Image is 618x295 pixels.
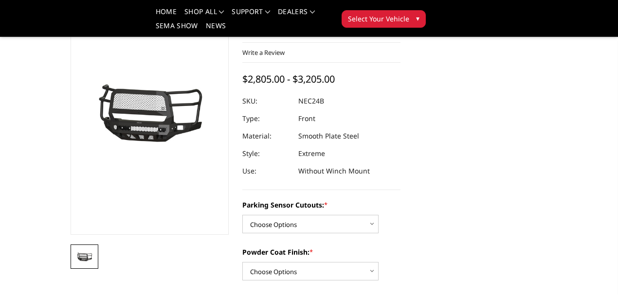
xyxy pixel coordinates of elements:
dt: Type: [242,110,291,127]
dd: Front [298,110,315,127]
label: Parking Sensor Cutouts: [242,200,400,210]
label: Powder Coat Finish: [242,247,400,257]
button: Select Your Vehicle [342,10,426,28]
a: News [206,22,226,36]
a: shop all [184,8,224,22]
dt: Use: [242,162,291,180]
dd: NEC24B [298,92,324,110]
a: Support [232,8,270,22]
dt: Material: [242,127,291,145]
dt: Style: [242,145,291,162]
img: 2024-2025 Chevrolet 2500-3500 - Freedom Series - Extreme Front Bumper [73,252,95,262]
a: Home [156,8,177,22]
a: Write a Review [242,48,285,57]
span: Select Your Vehicle [348,14,409,24]
dt: SKU: [242,92,291,110]
dd: Extreme [298,145,325,162]
span: ▾ [416,13,419,23]
span: $2,805.00 - $3,205.00 [242,72,335,86]
dd: Smooth Plate Steel [298,127,359,145]
a: Dealers [278,8,315,22]
iframe: Chat Widget [569,248,618,295]
a: SEMA Show [156,22,198,36]
dd: Without Winch Mount [298,162,370,180]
